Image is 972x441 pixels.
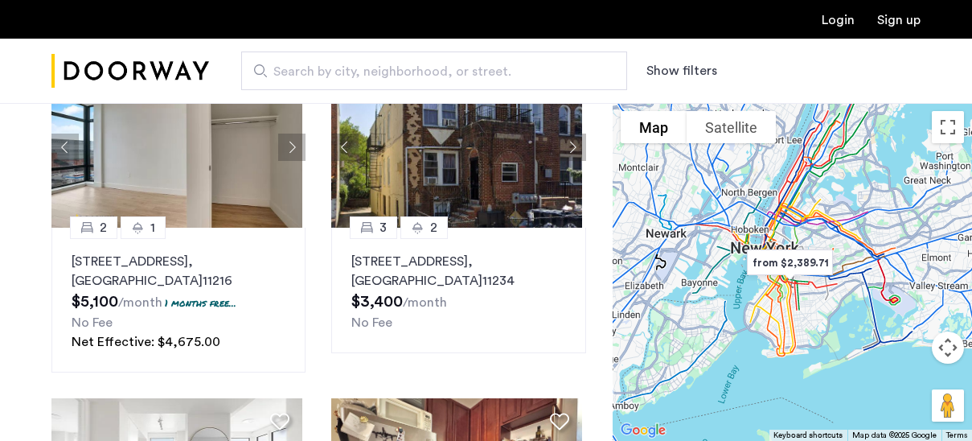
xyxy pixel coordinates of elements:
span: No Fee [72,316,113,329]
sub: /month [403,296,447,309]
span: $5,100 [72,294,118,310]
button: Keyboard shortcuts [773,430,843,441]
img: logo [51,41,209,101]
p: [STREET_ADDRESS] 11234 [351,252,565,291]
a: Login [822,14,855,27]
a: Registration [877,14,921,27]
a: 32[STREET_ADDRESS], [GEOGRAPHIC_DATA]11234No Fee [331,228,585,353]
img: 2016_638673975962267132.jpeg [51,67,302,228]
button: Show street map [621,111,687,143]
button: Next apartment [559,134,586,161]
button: Show or hide filters [646,61,717,80]
button: Previous apartment [331,134,359,161]
span: 3 [379,218,387,237]
button: Drag Pegman onto the map to open Street View [932,389,964,422]
div: from $2,389.71 [734,238,846,287]
button: Map camera controls [932,332,964,364]
span: Map data ©2025 Google [852,431,937,439]
img: 2016_638484540295233130.jpeg [331,67,582,228]
span: 2 [430,218,437,237]
a: Terms (opens in new tab) [946,430,967,441]
img: Google [617,420,670,441]
button: Toggle fullscreen view [932,111,964,143]
span: Net Effective: $4,675.00 [72,336,220,348]
button: Previous apartment [51,134,79,161]
sub: /month [118,296,162,309]
p: 1 months free... [165,296,236,310]
a: Open this area in Google Maps (opens a new window) [617,420,670,441]
span: Search by city, neighborhood, or street. [273,62,582,81]
button: Show satellite imagery [687,111,776,143]
button: Next apartment [278,134,306,161]
p: [STREET_ADDRESS] 11216 [72,252,285,291]
span: 1 [150,218,155,237]
a: 21[STREET_ADDRESS], [GEOGRAPHIC_DATA]112161 months free...No FeeNet Effective: $4,675.00 [51,228,306,373]
span: No Fee [351,316,392,329]
input: Apartment Search [241,52,627,90]
span: 2 [100,218,107,237]
a: Cazamio Logo [51,41,209,101]
span: $3,400 [351,294,403,310]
